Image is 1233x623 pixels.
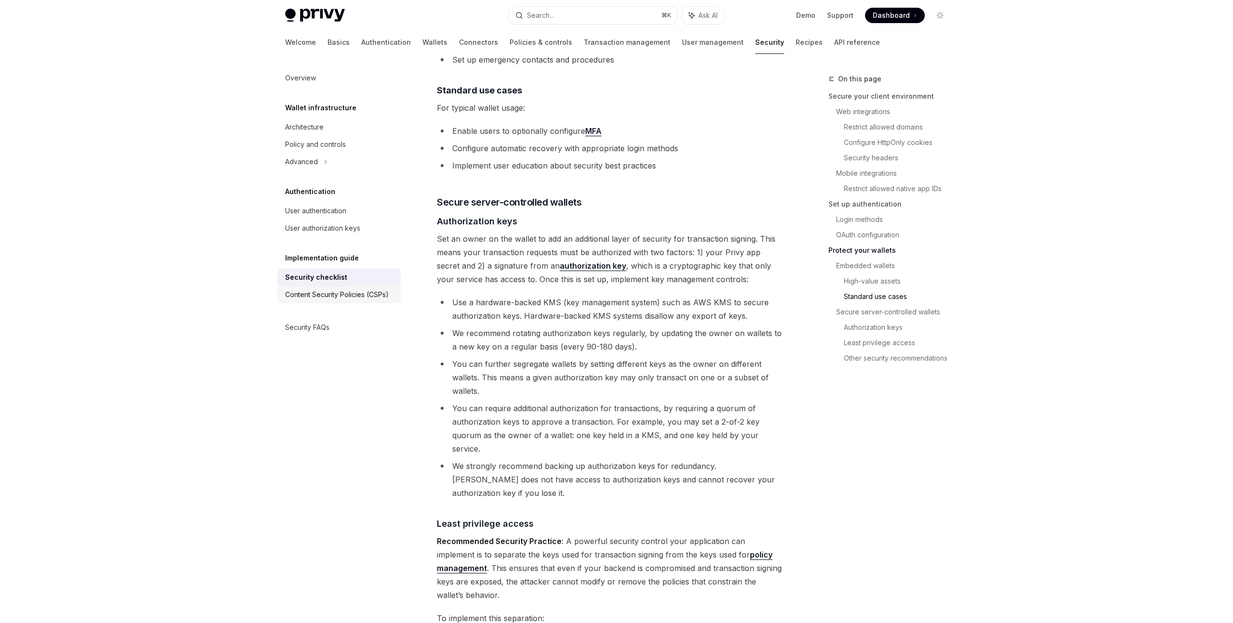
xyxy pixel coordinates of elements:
[844,320,956,335] a: Authorization keys
[844,350,956,366] a: Other security recommendations
[459,31,498,54] a: Connectors
[585,126,602,136] a: MFA
[285,156,318,168] div: Advanced
[661,12,671,19] span: ⌘ K
[277,202,401,220] a: User authentication
[836,227,956,243] a: OAuth configuration
[285,31,316,54] a: Welcome
[682,31,744,54] a: User management
[437,159,784,172] li: Implement user education about security best practices
[698,11,718,20] span: Ask AI
[755,31,784,54] a: Security
[682,7,724,24] button: Ask AI
[844,135,956,150] a: Configure HttpOnly cookies
[437,296,784,323] li: Use a hardware-backed KMS (key management system) such as AWS KMS to secure authorization keys. H...
[844,119,956,135] a: Restrict allowed domains
[285,121,324,133] div: Architecture
[834,31,880,54] a: API reference
[836,104,956,119] a: Web integrations
[932,8,948,23] button: Toggle dark mode
[836,304,956,320] a: Secure server-controlled wallets
[437,215,517,228] span: Authorization keys
[285,272,347,283] div: Security checklist
[277,269,401,286] a: Security checklist
[437,232,784,286] span: Set an owner on the wallet to add an additional layer of security for transaction signing. This m...
[285,322,329,333] div: Security FAQs
[285,186,335,197] h5: Authentication
[437,536,562,546] strong: Recommended Security Practice
[277,319,401,336] a: Security FAQs
[277,136,401,153] a: Policy and controls
[437,326,784,353] li: We recommend rotating authorization keys regularly, by updating the owner on wallets to a new key...
[865,8,925,23] a: Dashboard
[838,73,881,85] span: On this page
[328,31,350,54] a: Basics
[285,205,346,217] div: User authentication
[828,89,956,104] a: Secure your client environment
[873,11,910,20] span: Dashboard
[277,69,401,87] a: Overview
[437,85,522,95] strong: Standard use cases
[828,243,956,258] a: Protect your wallets
[361,31,411,54] a: Authentication
[285,9,345,22] img: light logo
[277,286,401,303] a: Content Security Policies (CSPs)
[844,273,956,289] a: High-value assets
[437,517,534,530] span: Least privilege access
[796,11,815,20] a: Demo
[509,7,677,24] button: Search...⌘K
[527,10,554,21] div: Search...
[437,459,784,500] li: We strongly recommend backing up authorization keys for redundancy. [PERSON_NAME] does not have a...
[437,53,784,66] li: Set up emergency contacts and procedures
[844,289,956,304] a: Standard use cases
[828,196,956,212] a: Set up authentication
[836,212,956,227] a: Login methods
[836,258,956,273] a: Embedded wallets
[285,222,360,234] div: User authorization keys
[285,252,359,264] h5: Implementation guide
[285,72,316,84] div: Overview
[437,534,784,602] span: : A powerful security control your application can implement is to separate the keys used for tra...
[560,261,626,271] a: authorization key
[422,31,447,54] a: Wallets
[437,124,784,138] li: Enable users to optionally configure
[277,118,401,136] a: Architecture
[844,181,956,196] a: Restrict allowed native app IDs
[836,166,956,181] a: Mobile integrations
[844,150,956,166] a: Security headers
[437,402,784,455] li: You can require additional authorization for transactions, by requiring a quorum of authorization...
[437,195,581,209] span: Secure server-controlled wallets
[437,142,784,155] li: Configure automatic recovery with appropriate login methods
[285,289,389,300] div: Content Security Policies (CSPs)
[510,31,572,54] a: Policies & controls
[827,11,853,20] a: Support
[584,31,670,54] a: Transaction management
[844,335,956,350] a: Least privilege access
[796,31,823,54] a: Recipes
[285,102,356,114] h5: Wallet infrastructure
[437,357,784,398] li: You can further segregate wallets by setting different keys as the owner on different wallets. Th...
[437,101,784,115] span: For typical wallet usage:
[277,220,401,237] a: User authorization keys
[285,139,346,150] div: Policy and controls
